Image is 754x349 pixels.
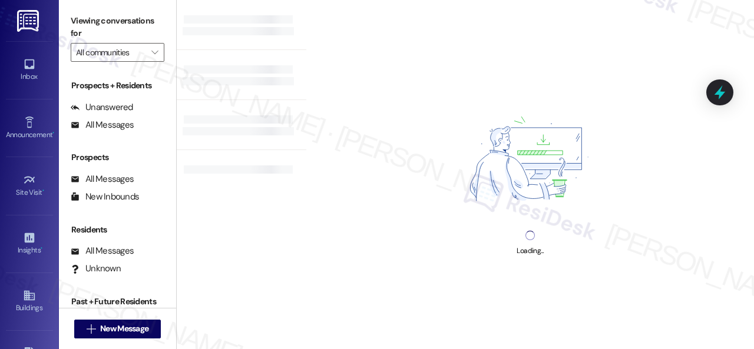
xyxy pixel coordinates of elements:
div: Unanswered [71,101,133,114]
div: Residents [59,224,176,236]
span: • [42,187,44,195]
div: Loading... [517,245,543,257]
div: Prospects [59,151,176,164]
span: New Message [100,323,148,335]
div: New Inbounds [71,191,139,203]
span: • [41,244,42,252]
a: Inbox [6,54,53,86]
div: All Messages [71,173,134,185]
a: Insights • [6,228,53,260]
span: • [52,129,54,137]
img: ResiDesk Logo [17,10,41,32]
a: Site Visit • [6,170,53,202]
a: Buildings [6,285,53,317]
div: Prospects + Residents [59,79,176,92]
i:  [151,48,158,57]
div: Unknown [71,262,121,275]
div: All Messages [71,245,134,257]
button: New Message [74,320,161,338]
div: Past + Future Residents [59,295,176,308]
div: All Messages [71,119,134,131]
input: All communities [76,43,145,62]
label: Viewing conversations for [71,12,164,43]
i:  [87,324,95,334]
